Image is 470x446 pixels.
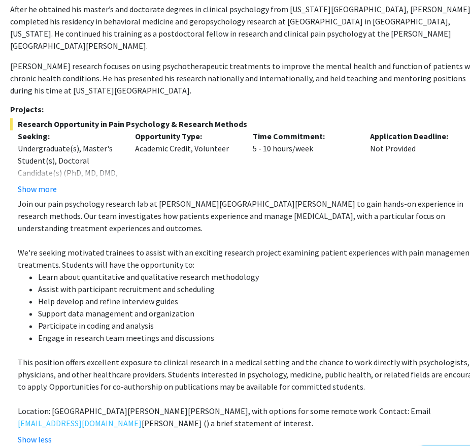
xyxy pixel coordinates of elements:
[245,131,363,196] div: 5 - 10 hours/week
[10,104,44,114] strong: Projects:
[253,131,355,143] p: Time Commitment:
[18,131,120,143] p: Seeking:
[8,400,43,438] iframe: Chat
[127,131,245,196] div: Academic Credit, Volunteer
[18,183,57,196] button: Show more
[18,434,52,446] button: Show less
[18,143,120,228] div: Undergraduate(s), Master's Student(s), Doctoral Candidate(s) (PhD, MD, DMD, PharmD, etc.), Postdo...
[135,131,238,143] p: Opportunity Type:
[18,418,142,430] a: [EMAIL_ADDRESS][DOMAIN_NAME]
